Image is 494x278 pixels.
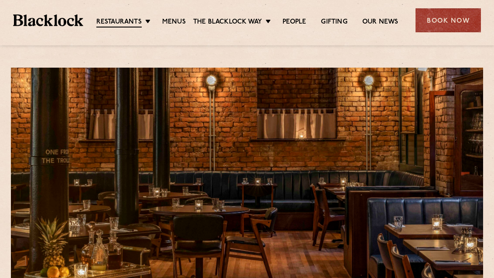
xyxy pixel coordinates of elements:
a: Our News [362,18,399,27]
a: People [283,18,306,27]
div: Book Now [416,8,481,32]
a: Restaurants [96,18,142,27]
img: BL_Textured_Logo-footer-cropped.svg [13,14,83,26]
a: Menus [162,18,186,27]
a: Gifting [321,18,347,27]
a: The Blacklock Way [193,18,262,27]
